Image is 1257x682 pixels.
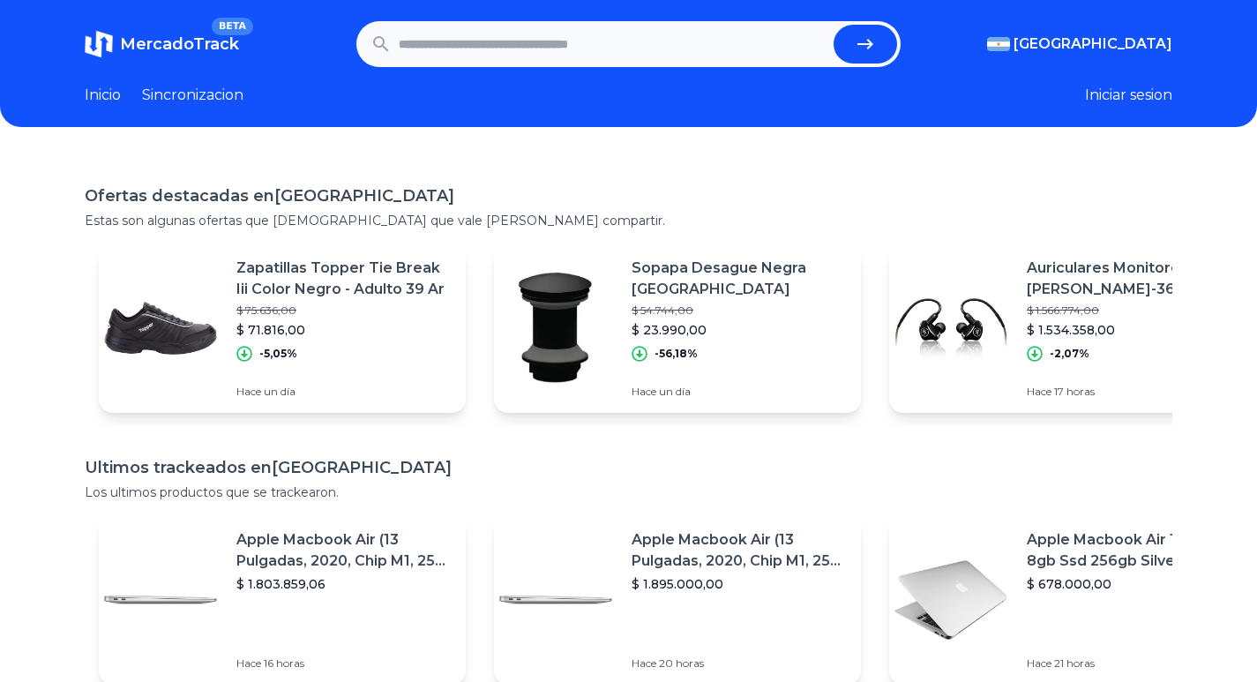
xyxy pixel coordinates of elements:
p: Sopapa Desague Negra [GEOGRAPHIC_DATA] [632,258,847,300]
h1: Ultimos trackeados en [GEOGRAPHIC_DATA] [85,455,1172,480]
p: Estas son algunas ofertas que [DEMOGRAPHIC_DATA] que vale [PERSON_NAME] compartir. [85,212,1172,229]
p: $ 1.534.358,00 [1027,321,1242,339]
img: Featured image [494,538,617,662]
p: $ 1.566.774,00 [1027,304,1242,318]
p: -5,05% [259,347,297,361]
p: -2,07% [1050,347,1089,361]
img: Featured image [494,266,617,390]
p: $ 23.990,00 [632,321,847,339]
p: Apple Macbook Air (13 Pulgadas, 2020, Chip M1, 256 Gb De Ssd, 8 Gb De Ram) - Plata [632,529,847,572]
img: Featured image [889,538,1013,662]
p: $ 1.803.859,06 [236,575,452,593]
button: [GEOGRAPHIC_DATA] [987,34,1172,55]
p: $ 1.895.000,00 [632,575,847,593]
p: $ 678.000,00 [1027,575,1242,593]
span: MercadoTrack [120,34,239,54]
a: MercadoTrackBETA [85,30,239,58]
img: Featured image [99,266,222,390]
p: Hace 20 horas [632,656,847,671]
img: Featured image [99,538,222,662]
a: Sincronizacion [142,85,243,106]
img: Featured image [889,266,1013,390]
p: $ 54.744,00 [632,304,847,318]
p: Apple Macbook Air (13 Pulgadas, 2020, Chip M1, 256 Gb De Ssd, 8 Gb De Ram) - Plata [236,529,452,572]
p: $ 75.636,00 [236,304,452,318]
p: $ 71.816,00 [236,321,452,339]
h1: Ofertas destacadas en [GEOGRAPHIC_DATA] [85,184,1172,208]
a: Featured imageAuriculares Monitoreo In Ear [PERSON_NAME]-360$ 1.566.774,00$ 1.534.358,00-2,07%Hac... [889,244,1256,413]
p: Zapatillas Topper Tie Break Iii Color Negro - Adulto 39 Ar [236,258,452,300]
a: Featured imageSopapa Desague Negra [GEOGRAPHIC_DATA]$ 54.744,00$ 23.990,00-56,18%Hace un día [494,244,861,413]
p: Auriculares Monitoreo In Ear [PERSON_NAME]-360 [1027,258,1242,300]
p: Apple Macbook Air 13 Core I5 8gb Ssd 256gb Silver [1027,529,1242,572]
p: Hace 21 horas [1027,656,1242,671]
button: Iniciar sesion [1085,85,1172,106]
a: Featured imageZapatillas Topper Tie Break Iii Color Negro - Adulto 39 Ar$ 75.636,00$ 71.816,00-5,... [99,244,466,413]
p: Hace un día [632,385,847,399]
p: Hace 16 horas [236,656,452,671]
span: BETA [212,18,253,35]
p: Hace 17 horas [1027,385,1242,399]
a: Inicio [85,85,121,106]
span: [GEOGRAPHIC_DATA] [1014,34,1172,55]
p: -56,18% [655,347,698,361]
img: MercadoTrack [85,30,113,58]
img: Argentina [987,37,1010,51]
p: Hace un día [236,385,452,399]
p: Los ultimos productos que se trackearon. [85,483,1172,501]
